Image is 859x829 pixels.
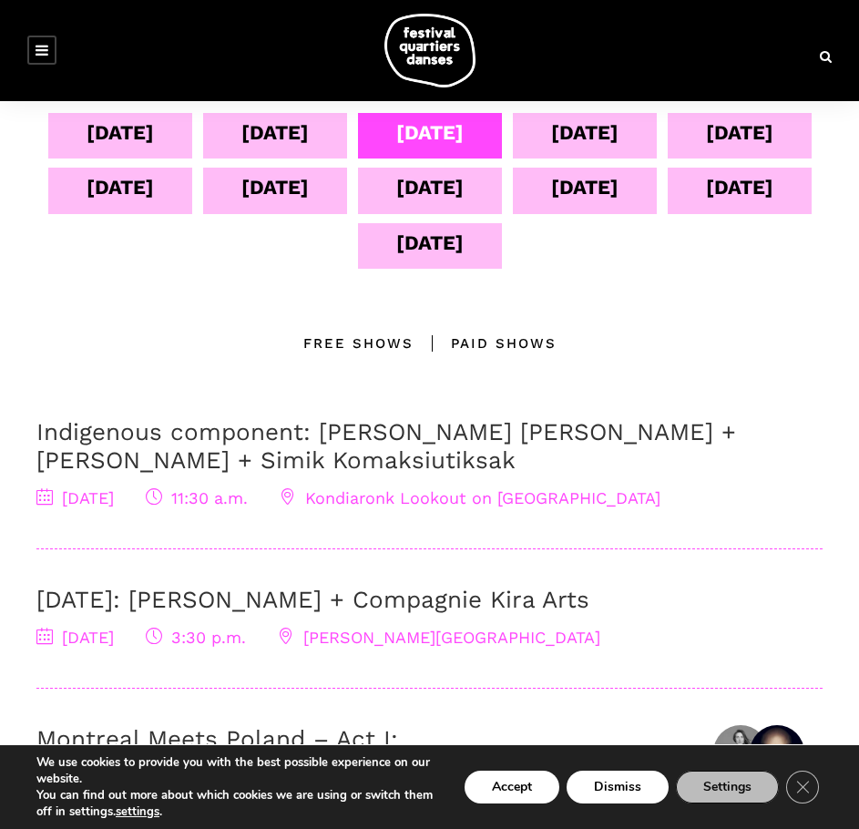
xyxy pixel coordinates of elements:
font: [DATE] [396,231,464,254]
font: We use cookies to provide you with the best possible experience on our website. [36,754,430,787]
font: Kondiaronk Lookout on [GEOGRAPHIC_DATA] [305,488,660,507]
font: Free shows [303,335,414,352]
img: Kyra Jean Green [713,725,768,780]
font: 3:30 p.m. [171,628,246,647]
font: [DATE] [396,176,464,199]
font: [DATE] [706,176,773,199]
button: Settings [676,771,779,803]
font: [PERSON_NAME][GEOGRAPHIC_DATA] [303,628,600,647]
font: [DATE] [706,121,773,144]
font: . [159,803,162,820]
a: Montreal Meets Poland – Act I: [MEDICAL_DATA] [PERSON_NAME] + [PERSON_NAME] [36,725,452,809]
font: [DATE] [551,121,619,144]
button: Dismiss [567,771,669,803]
font: [DATE] [62,628,114,647]
font: [DATE] [62,488,114,507]
font: 11:30 a.m. [171,488,248,507]
font: Accept [492,778,532,795]
font: [DATE] [87,121,154,144]
a: [DATE]: [PERSON_NAME] + Compagnie Kira Arts [36,586,589,613]
font: Settings [703,778,752,795]
a: Indigenous component: [PERSON_NAME] [PERSON_NAME] + [PERSON_NAME] + Simik Komaksiutiksak [36,418,736,474]
font: [DATE] [551,176,619,199]
font: You can find out more about which cookies we are using or switch them off in settings. [36,787,433,820]
img: Janusz Orlik [750,725,804,780]
font: [DATE] [396,121,464,144]
img: logo-fqd-med [384,14,476,87]
font: Dismiss [594,778,641,795]
font: [DATE] [241,121,309,144]
button: Close GDPR Cookie Banner [786,771,819,803]
button: settings [116,803,159,820]
button: Accept [465,771,559,803]
font: [DATE] [87,176,154,199]
font: [DATE] [241,176,309,199]
font: Paid Shows [451,335,557,352]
